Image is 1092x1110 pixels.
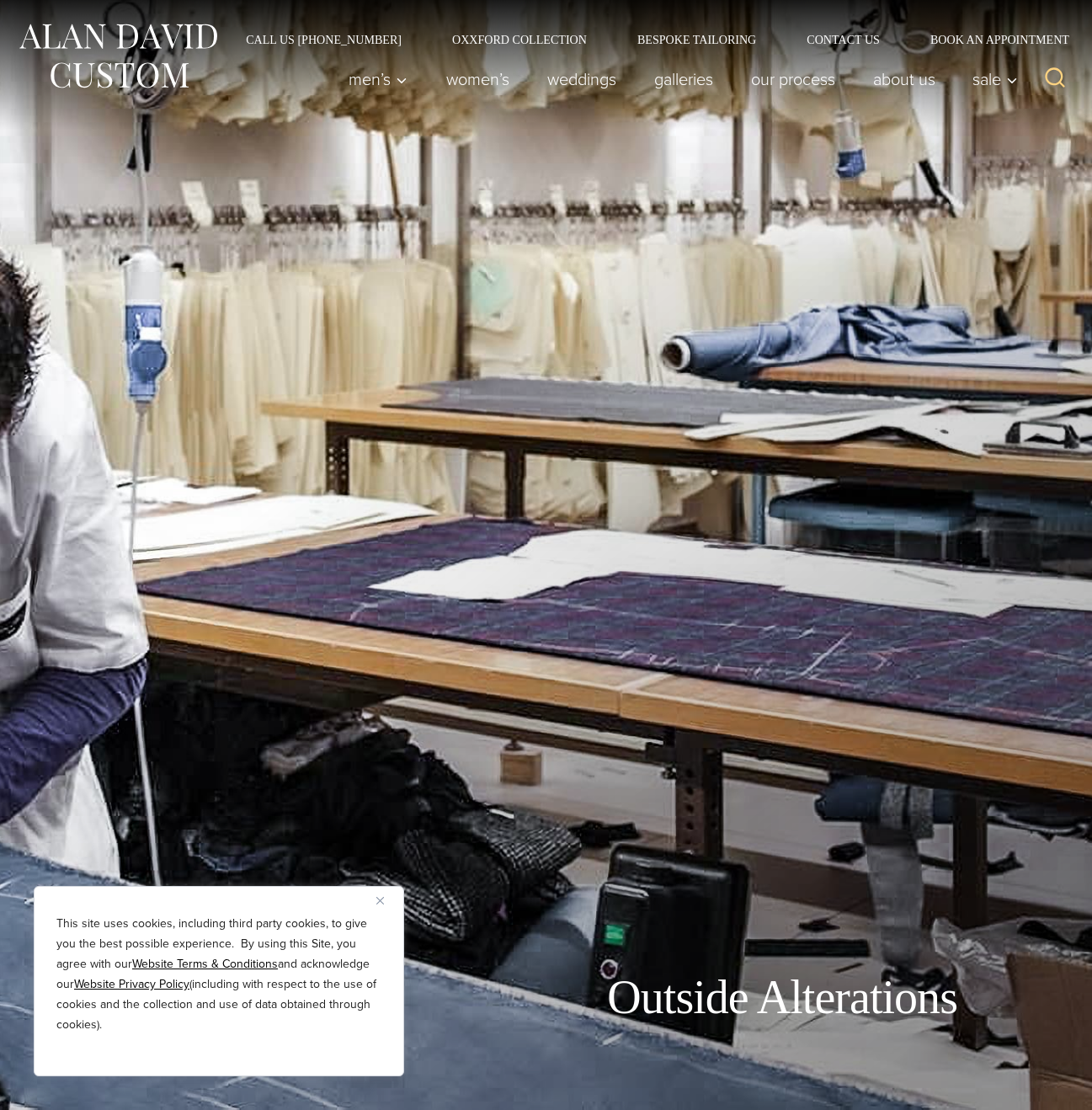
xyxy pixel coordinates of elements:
[427,62,528,96] a: Women’s
[781,34,905,45] a: Contact Us
[854,62,954,96] a: About Us
[56,914,381,1035] p: This site uses cookies, including third party cookies, to give you the best possible experience. ...
[74,975,189,993] a: Website Privacy Policy
[376,897,384,905] img: Close
[972,71,1018,88] span: Sale
[132,955,278,973] a: Website Terms & Conditions
[1035,59,1075,99] button: View Search Form
[330,62,1027,96] nav: Primary Navigation
[607,969,957,1026] h1: Outside Alterations
[528,62,635,96] a: weddings
[349,71,408,88] span: Men’s
[376,890,397,910] button: Close
[17,19,219,93] img: Alan David Custom
[221,34,427,45] a: Call Us [PHONE_NUMBER]
[427,34,612,45] a: Oxxford Collection
[905,34,1075,45] a: Book an Appointment
[732,62,854,96] a: Our Process
[612,34,781,45] a: Bespoke Tailoring
[221,34,1075,45] nav: Secondary Navigation
[635,62,732,96] a: Galleries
